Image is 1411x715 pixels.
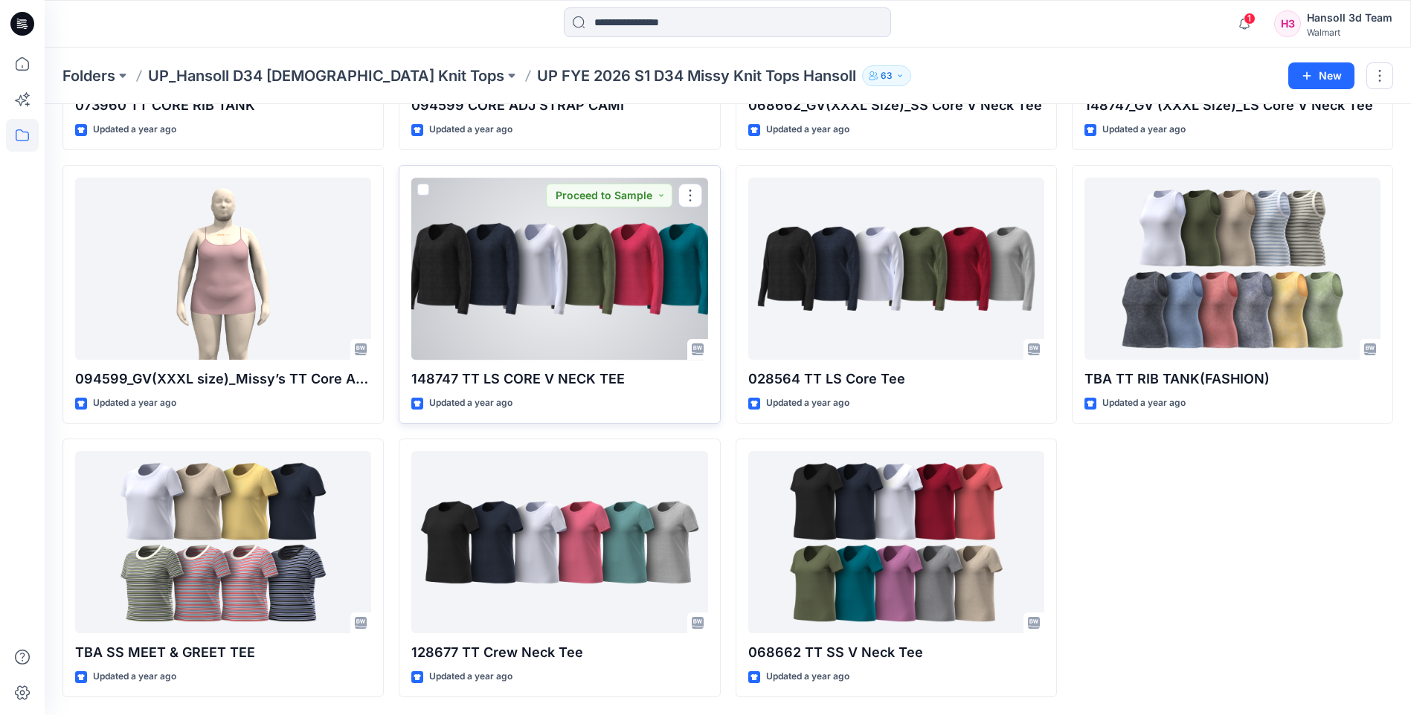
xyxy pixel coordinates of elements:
[1307,27,1392,38] div: Walmart
[411,178,707,360] a: 148747 TT LS CORE V NECK TEE
[766,395,849,411] p: Updated a year ago
[75,369,371,389] p: 094599_GV(XXXL size)_Missy’s TT Core ADJ Cami
[748,451,1044,633] a: 068662 TT SS V Neck Tee
[429,669,512,685] p: Updated a year ago
[862,65,911,86] button: 63
[93,395,176,411] p: Updated a year ago
[748,178,1044,360] a: 028564 TT LS Core Tee
[93,122,176,137] p: Updated a year ago
[537,65,856,86] p: UP FYE 2026 S1 D34 Missy Knit Tops Hansoll
[411,451,707,633] a: 128677 TT Crew Neck Tee
[1102,122,1186,137] p: Updated a year ago
[748,95,1044,116] p: 068662_GV(XXXL Size)_SS Core V Neck Tee
[62,65,115,86] a: Folders
[148,65,504,86] a: UP_Hansoll D34 [DEMOGRAPHIC_DATA] Knit Tops
[1288,62,1354,89] button: New
[75,642,371,663] p: TBA SS MEET & GREET TEE
[1084,95,1381,116] p: 148747_GV (XXXL Size)_LS Core V Neck Tee
[1274,10,1301,37] div: H3
[93,669,176,685] p: Updated a year ago
[881,68,893,84] p: 63
[1084,369,1381,389] p: TBA TT RIB TANK(FASHION)
[75,95,371,116] p: 073960 TT CORE RIB TANK
[1307,9,1392,27] div: Hansoll 3d Team
[766,669,849,685] p: Updated a year ago
[748,369,1044,389] p: 028564 TT LS Core Tee
[411,95,707,116] p: 094599 CORE ADJ STRAP CAMI
[429,122,512,137] p: Updated a year ago
[75,178,371,360] a: 094599_GV(XXXL size)_Missy’s TT Core ADJ Cami
[429,395,512,411] p: Updated a year ago
[748,642,1044,663] p: 068662 TT SS V Neck Tee
[75,451,371,633] a: TBA SS MEET & GREET TEE
[766,122,849,137] p: Updated a year ago
[1244,13,1256,25] span: 1
[1102,395,1186,411] p: Updated a year ago
[411,642,707,663] p: 128677 TT Crew Neck Tee
[1084,178,1381,360] a: TBA TT RIB TANK(FASHION)
[411,369,707,389] p: 148747 TT LS CORE V NECK TEE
